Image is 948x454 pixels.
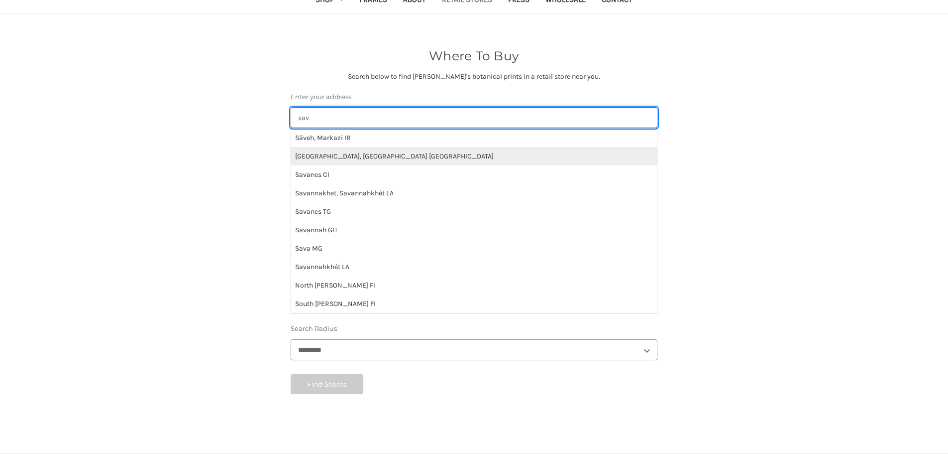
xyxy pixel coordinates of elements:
li: Sāveh, Markazi IR [291,129,657,147]
li: North [PERSON_NAME] FI [291,276,657,295]
label: Search Radius [291,324,657,334]
li: Savannah GH [291,221,657,239]
li: Savanes CI [291,165,657,184]
li: [GEOGRAPHIC_DATA], [GEOGRAPHIC_DATA] [GEOGRAPHIC_DATA] [291,147,657,165]
label: Enter your address [291,92,657,102]
li: Savannahkhét LA [291,258,657,276]
h2: Where To Buy [291,47,657,66]
li: Sava MG [291,239,657,258]
button: Find Stores [291,374,363,394]
li: Savannakhet, Savannahkhét LA [291,184,657,202]
p: Search below to find [PERSON_NAME]'s botanical prints in a retail store near you. [291,71,657,82]
input: Search for an address to find nearby stores [291,107,657,128]
li: South [PERSON_NAME] FI [291,295,657,313]
li: Savanes TG [291,202,657,221]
